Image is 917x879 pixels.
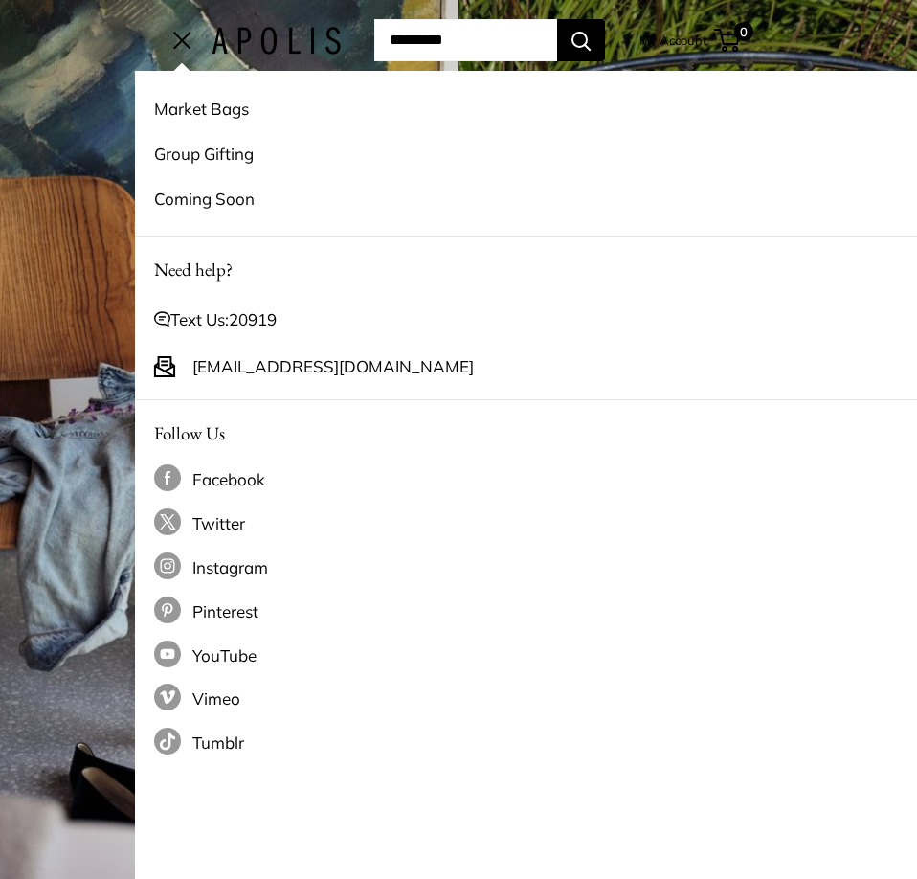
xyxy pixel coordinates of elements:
[734,22,753,41] span: 0
[212,27,341,55] img: Apolis
[374,19,557,61] input: Search...
[170,304,277,335] span: Text Us:
[716,29,740,52] a: 0
[557,19,605,61] button: Search
[173,33,192,48] button: Open menu
[639,29,707,52] a: My Account
[192,351,474,382] a: [EMAIL_ADDRESS][DOMAIN_NAME]
[229,309,277,329] a: 20919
